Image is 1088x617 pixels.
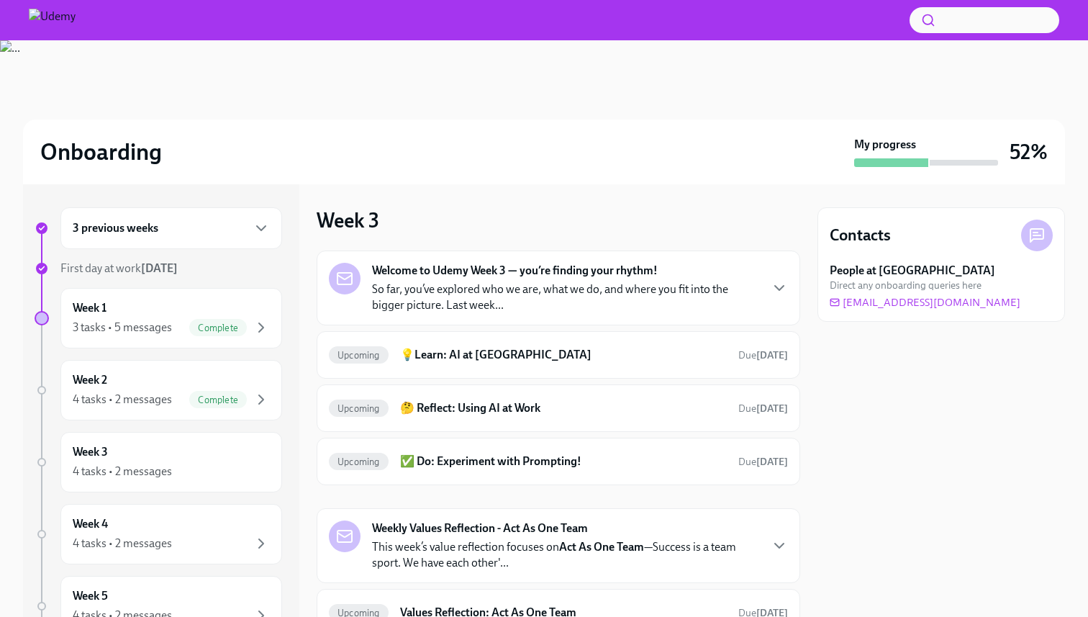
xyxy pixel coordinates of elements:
span: Upcoming [329,403,389,414]
span: August 30th, 2025 17:00 [738,348,788,362]
a: [EMAIL_ADDRESS][DOMAIN_NAME] [830,295,1020,310]
strong: Act As One Team [559,540,644,554]
h4: Contacts [830,225,891,246]
span: Complete [189,323,247,333]
span: Due [738,402,788,415]
img: Udemy [29,9,76,32]
strong: My progress [854,137,916,153]
a: Week 44 tasks • 2 messages [35,504,282,564]
h6: 🤔 Reflect: Using AI at Work [400,400,727,416]
div: 4 tasks • 2 messages [73,536,172,551]
div: 3 previous weeks [60,207,282,249]
strong: People at [GEOGRAPHIC_DATA] [830,263,995,279]
h6: 3 previous weeks [73,220,158,236]
strong: Welcome to Udemy Week 3 — you’re finding your rhythm! [372,263,658,279]
a: Upcoming🤔 Reflect: Using AI at WorkDue[DATE] [329,397,788,420]
span: Upcoming [329,456,389,467]
span: Upcoming [329,350,389,361]
a: Week 24 tasks • 2 messagesComplete [35,360,282,420]
h6: Week 3 [73,444,108,460]
span: August 30th, 2025 17:00 [738,402,788,415]
strong: [DATE] [141,261,178,275]
div: 3 tasks • 5 messages [73,320,172,335]
span: Complete [189,395,247,405]
span: Direct any onboarding queries here [830,279,982,292]
h6: 💡Learn: AI at [GEOGRAPHIC_DATA] [400,347,727,363]
h6: Week 4 [73,516,108,532]
a: Week 13 tasks • 5 messagesComplete [35,288,282,348]
span: Due [738,456,788,468]
a: Week 34 tasks • 2 messages [35,432,282,492]
strong: [DATE] [756,349,788,361]
h6: Week 5 [73,588,108,604]
span: Due [738,349,788,361]
p: So far, you’ve explored who we are, what we do, and where you fit into the bigger picture. Last w... [372,282,759,313]
h6: ✅ Do: Experiment with Prompting! [400,454,727,469]
a: Upcoming✅ Do: Experiment with Prompting!Due[DATE] [329,450,788,473]
h2: Onboarding [40,138,162,166]
h6: Week 1 [73,300,106,316]
strong: Weekly Values Reflection - Act As One Team [372,521,588,536]
h3: 52% [1010,139,1048,165]
a: Upcoming💡Learn: AI at [GEOGRAPHIC_DATA]Due[DATE] [329,343,788,366]
span: First day at work [60,261,178,275]
strong: [DATE] [756,456,788,468]
p: This week’s value reflection focuses on —Success is a team sport. We have each other'... [372,539,759,571]
span: August 30th, 2025 17:00 [738,455,788,469]
h6: Week 2 [73,372,107,388]
div: 4 tasks • 2 messages [73,392,172,407]
a: First day at work[DATE] [35,261,282,276]
strong: [DATE] [756,402,788,415]
div: 4 tasks • 2 messages [73,464,172,479]
h3: Week 3 [317,207,379,233]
